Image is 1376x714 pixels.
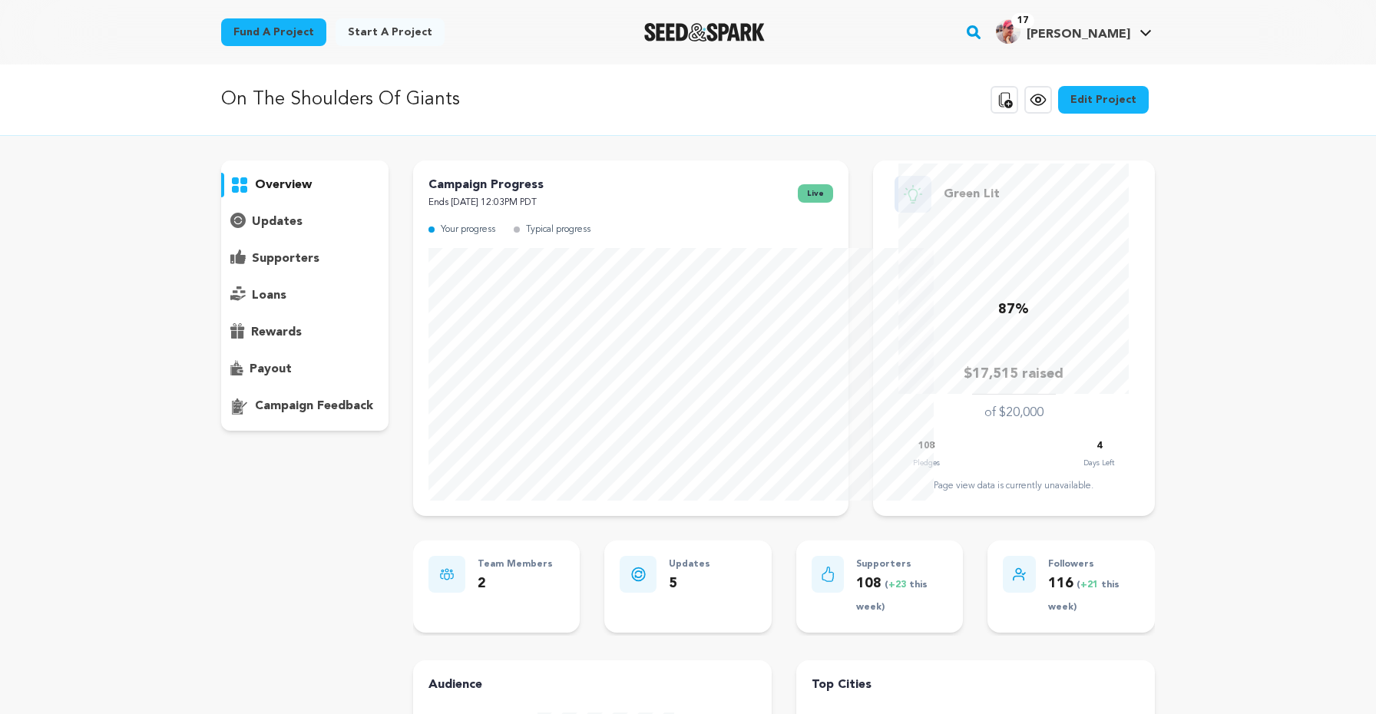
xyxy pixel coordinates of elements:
[998,299,1029,321] p: 87%
[221,283,389,308] button: loans
[1048,573,1139,617] p: 116
[252,250,319,268] p: supporters
[255,397,373,415] p: campaign feedback
[428,676,756,694] h4: Audience
[996,19,1020,44] img: 73bbabdc3393ef94.png
[250,360,292,378] p: payout
[478,573,553,595] p: 2
[428,194,544,212] p: Ends [DATE] 12:03PM PDT
[1083,455,1114,471] p: Days Left
[221,246,389,271] button: supporters
[644,23,765,41] img: Seed&Spark Logo Dark Mode
[441,221,495,239] p: Your progress
[993,16,1155,44] a: Scott D.'s Profile
[1096,438,1102,455] p: 4
[221,394,389,418] button: campaign feedback
[856,556,948,574] p: Supporters
[996,19,1130,44] div: Scott D.'s Profile
[336,18,445,46] a: Start a project
[251,323,302,342] p: rewards
[221,18,326,46] a: Fund a project
[478,556,553,574] p: Team Members
[1080,580,1101,590] span: +21
[993,16,1155,48] span: Scott D.'s Profile
[669,556,710,574] p: Updates
[221,173,389,197] button: overview
[221,357,389,382] button: payout
[644,23,765,41] a: Seed&Spark Homepage
[221,320,389,345] button: rewards
[252,213,303,231] p: updates
[221,210,389,234] button: updates
[812,676,1139,694] h4: Top Cities
[798,184,833,203] span: live
[888,480,1139,492] div: Page view data is currently unavailable.
[526,221,590,239] p: Typical progress
[984,404,1044,422] p: of $20,000
[1058,86,1149,114] a: Edit Project
[221,86,460,114] p: On The Shoulders Of Giants
[1048,580,1120,612] span: ( this week)
[669,573,710,595] p: 5
[252,286,286,305] p: loans
[255,176,312,194] p: overview
[1011,13,1034,28] span: 17
[1027,28,1130,41] span: [PERSON_NAME]
[856,573,948,617] p: 108
[888,580,909,590] span: +23
[1048,556,1139,574] p: Followers
[856,580,928,612] span: ( this week)
[428,176,544,194] p: Campaign Progress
